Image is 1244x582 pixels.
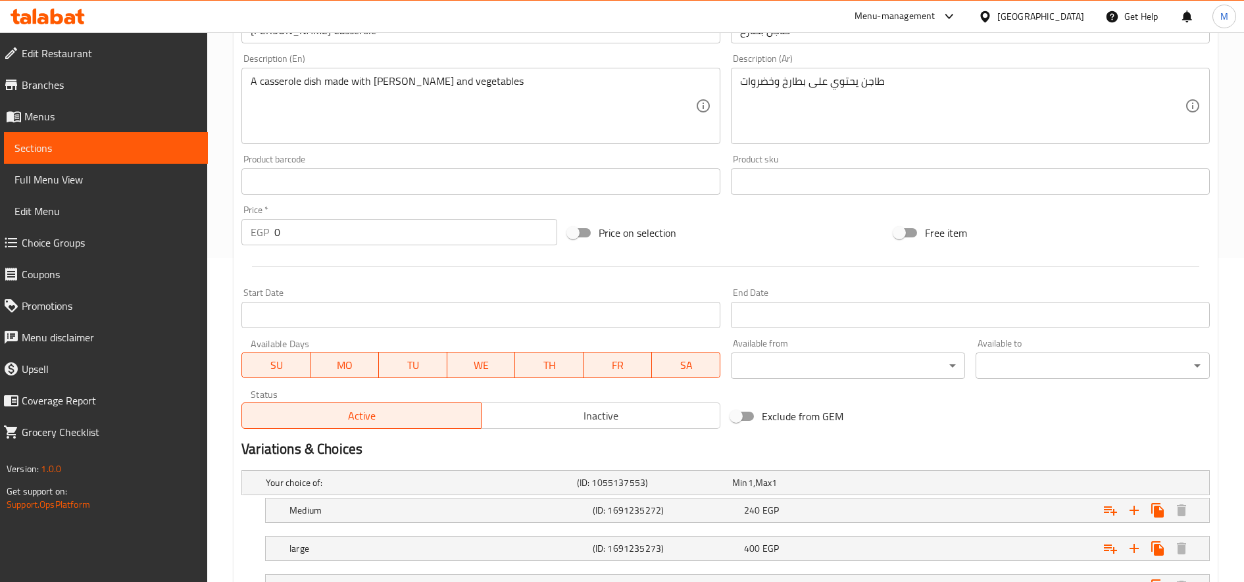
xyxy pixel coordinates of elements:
[1146,537,1170,560] button: Clone new choice
[289,542,587,555] h5: large
[41,460,61,477] span: 1.0.0
[487,406,715,425] span: Inactive
[652,352,720,378] button: SA
[311,352,379,378] button: MO
[24,109,197,124] span: Menus
[589,356,647,375] span: FR
[241,439,1210,459] h2: Variations & Choices
[289,504,587,517] h5: Medium
[762,540,779,557] span: EGP
[266,537,1209,560] div: Expand
[22,235,197,251] span: Choice Groups
[247,406,476,425] span: Active
[14,140,197,156] span: Sections
[266,498,1209,522] div: Expand
[593,504,739,517] h5: (ID: 1691235272)
[748,474,753,491] span: 1
[447,352,516,378] button: WE
[1099,537,1122,560] button: Add choice group
[247,356,305,375] span: SU
[1122,498,1146,522] button: Add new choice
[22,45,197,61] span: Edit Restaurant
[755,474,772,491] span: Max
[14,172,197,187] span: Full Menu View
[241,168,720,195] input: Please enter product barcode
[22,266,197,282] span: Coupons
[14,203,197,219] span: Edit Menu
[925,225,967,241] span: Free item
[251,75,695,137] textarea: A casserole dish made with [PERSON_NAME] and vegetables
[1146,498,1170,522] button: Clone new choice
[241,402,481,429] button: Active
[453,356,510,375] span: WE
[1170,498,1193,522] button: Delete Medium
[744,540,760,557] span: 400
[316,356,374,375] span: MO
[379,352,447,378] button: TU
[1170,537,1193,560] button: Delete large
[657,356,715,375] span: SA
[731,168,1210,195] input: Please enter product sku
[242,471,1209,495] div: Expand
[266,476,572,489] h5: Your choice of:
[384,356,442,375] span: TU
[577,476,727,489] h5: (ID: 1055137553)
[762,502,779,519] span: EGP
[976,352,1210,379] div: ​
[732,474,747,491] span: Min
[1122,537,1146,560] button: Add new choice
[1220,9,1228,24] span: M
[481,402,720,429] button: Inactive
[7,496,90,513] a: Support.OpsPlatform
[22,298,197,314] span: Promotions
[7,460,39,477] span: Version:
[584,352,652,378] button: FR
[22,329,197,345] span: Menu disclaimer
[855,9,935,24] div: Menu-management
[599,225,676,241] span: Price on selection
[732,476,882,489] div: ,
[22,393,197,408] span: Coverage Report
[4,195,208,227] a: Edit Menu
[997,9,1084,24] div: [GEOGRAPHIC_DATA]
[762,408,843,424] span: Exclude from GEM
[520,356,578,375] span: TH
[7,483,67,500] span: Get support on:
[731,352,965,379] div: ​
[744,502,760,519] span: 240
[22,424,197,440] span: Grocery Checklist
[593,542,739,555] h5: (ID: 1691235273)
[4,132,208,164] a: Sections
[4,164,208,195] a: Full Menu View
[241,352,311,378] button: SU
[740,75,1185,137] textarea: طاجن يحتوي على بطارخ وخضروات
[1099,498,1122,522] button: Add choice group
[515,352,584,378] button: TH
[274,219,557,245] input: Please enter price
[22,361,197,377] span: Upsell
[22,77,197,93] span: Branches
[772,474,777,491] span: 1
[251,224,269,240] p: EGP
